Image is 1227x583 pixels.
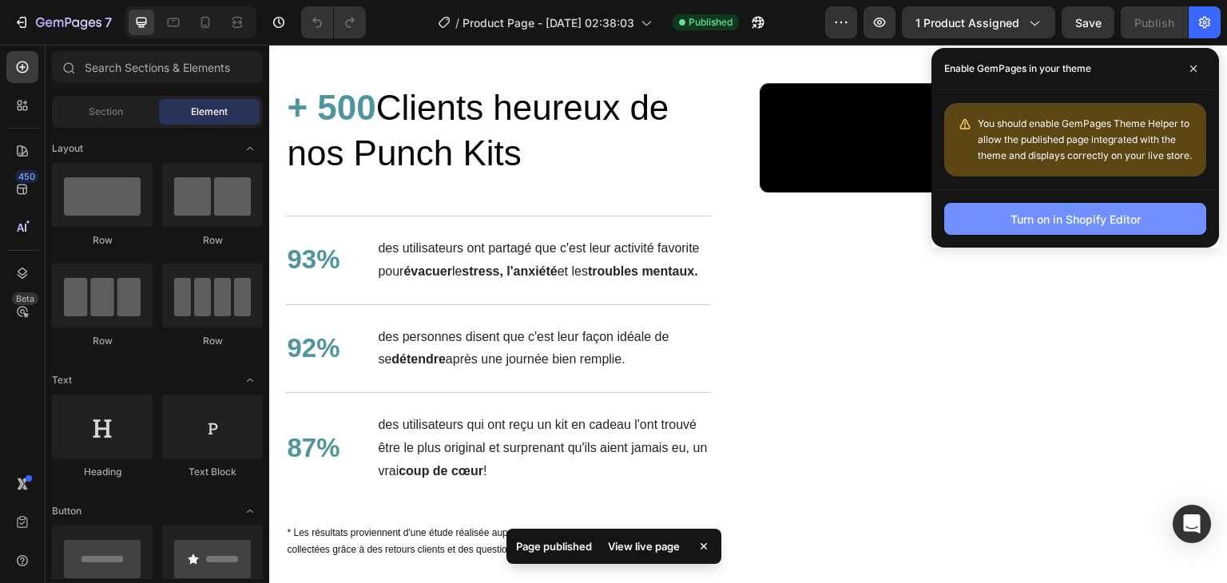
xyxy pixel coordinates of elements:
[598,535,689,557] div: View live page
[18,480,440,514] p: * Les résultats proviennent d'une étude réalisée auprès de 500 utilisateurs, avec des données col...
[15,170,38,183] div: 450
[191,105,228,119] span: Element
[52,141,83,156] span: Layout
[18,287,70,321] p: 92%
[52,233,153,248] div: Row
[122,307,177,321] strong: détendre
[1011,211,1141,228] div: Turn on in Shopify Editor
[319,220,429,233] strong: troubles mentaux.
[915,14,1019,31] span: 1 product assigned
[455,14,459,31] span: /
[902,6,1055,38] button: 1 product assigned
[109,369,440,438] p: des utilisateurs qui ont reçu un kit en cadeau l'ont trouvé être le plus original et surprenant q...
[52,334,153,348] div: Row
[237,367,263,393] span: Toggle open
[162,465,263,479] div: Text Block
[1062,6,1114,38] button: Save
[1075,16,1102,30] span: Save
[463,14,634,31] span: Product Page - [DATE] 02:38:03
[105,13,112,32] p: 7
[237,498,263,524] span: Toggle open
[301,6,366,38] div: Undo/Redo
[978,117,1192,161] span: You should enable GemPages Theme Helper to allow the published page integrated with the theme and...
[6,6,119,38] button: 7
[162,233,263,248] div: Row
[689,15,733,30] span: Published
[52,373,72,387] span: Text
[18,387,70,421] p: 87%
[12,292,38,305] div: Beta
[1121,6,1188,38] button: Publish
[52,465,153,479] div: Heading
[52,504,81,518] span: Button
[1134,14,1174,31] div: Publish
[516,538,592,554] p: Page published
[237,136,263,161] span: Toggle open
[944,203,1206,235] button: Turn on in Shopify Editor
[491,38,711,148] video: Video
[1173,505,1211,543] div: Open Intercom Messenger
[109,281,440,327] p: des personnes disent que c'est leur façon idéale de se après une journée bien remplie.
[89,105,123,119] span: Section
[129,419,214,433] strong: coup de cœur
[944,61,1091,77] p: Enable GemPages in your theme
[717,38,937,148] video: Video
[269,45,1227,583] iframe: Design area
[52,51,263,83] input: Search Sections & Elements
[162,334,263,348] div: Row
